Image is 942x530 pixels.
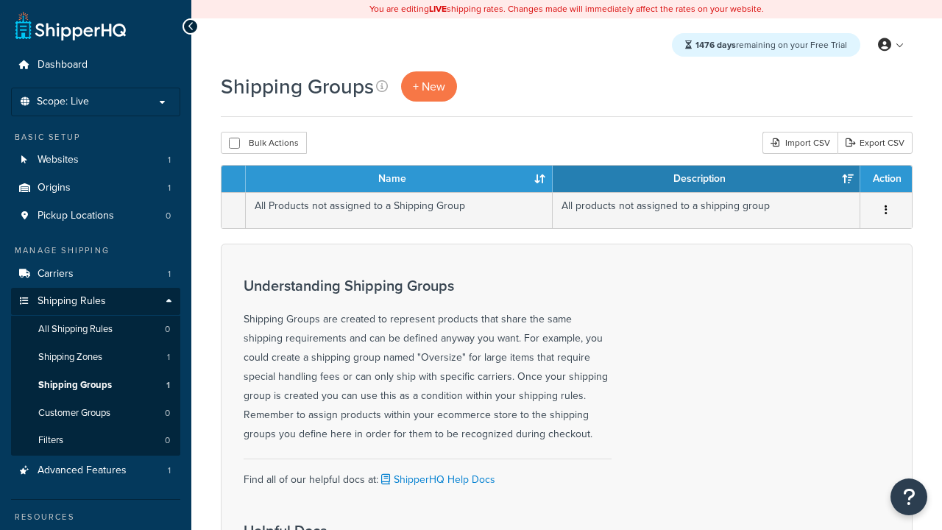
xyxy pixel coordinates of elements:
[38,379,112,392] span: Shipping Groups
[11,288,180,315] a: Shipping Rules
[38,210,114,222] span: Pickup Locations
[11,244,180,257] div: Manage Shipping
[762,132,837,154] div: Import CSV
[695,38,736,52] strong: 1476 days
[11,288,180,456] li: Shipping Rules
[168,154,171,166] span: 1
[11,174,180,202] li: Origins
[413,78,445,95] span: + New
[11,457,180,484] a: Advanced Features 1
[167,351,170,364] span: 1
[11,344,180,371] li: Shipping Zones
[38,268,74,280] span: Carriers
[165,323,170,336] span: 0
[38,407,110,420] span: Customer Groups
[11,202,180,230] li: Pickup Locations
[429,2,447,15] b: LIVE
[38,182,71,194] span: Origins
[11,316,180,343] a: All Shipping Rules 0
[38,295,106,308] span: Shipping Rules
[38,464,127,477] span: Advanced Features
[11,316,180,343] li: All Shipping Rules
[38,154,79,166] span: Websites
[11,261,180,288] a: Carriers 1
[38,323,113,336] span: All Shipping Rules
[11,511,180,523] div: Resources
[38,59,88,71] span: Dashboard
[37,96,89,108] span: Scope: Live
[15,11,126,40] a: ShipperHQ Home
[11,146,180,174] li: Websites
[401,71,457,102] a: + New
[246,166,553,192] th: Name: activate to sort column ascending
[166,379,170,392] span: 1
[11,427,180,454] a: Filters 0
[168,464,171,477] span: 1
[860,166,912,192] th: Action
[244,278,612,444] div: Shipping Groups are created to represent products that share the same shipping requirements and c...
[837,132,913,154] a: Export CSV
[165,434,170,447] span: 0
[890,478,927,515] button: Open Resource Center
[246,192,553,228] td: All Products not assigned to a Shipping Group
[553,166,860,192] th: Description: activate to sort column ascending
[11,400,180,427] a: Customer Groups 0
[165,407,170,420] span: 0
[11,202,180,230] a: Pickup Locations 0
[553,192,860,228] td: All products not assigned to a shipping group
[11,344,180,371] a: Shipping Zones 1
[244,459,612,490] div: Find all of our helpful docs at:
[11,427,180,454] li: Filters
[221,132,307,154] button: Bulk Actions
[672,33,860,57] div: remaining on your Free Trial
[11,52,180,79] a: Dashboard
[378,472,495,487] a: ShipperHQ Help Docs
[221,72,374,101] h1: Shipping Groups
[166,210,171,222] span: 0
[244,278,612,294] h3: Understanding Shipping Groups
[11,372,180,399] a: Shipping Groups 1
[11,457,180,484] li: Advanced Features
[38,351,102,364] span: Shipping Zones
[168,268,171,280] span: 1
[11,174,180,202] a: Origins 1
[38,434,63,447] span: Filters
[11,400,180,427] li: Customer Groups
[168,182,171,194] span: 1
[11,261,180,288] li: Carriers
[11,372,180,399] li: Shipping Groups
[11,146,180,174] a: Websites 1
[11,131,180,144] div: Basic Setup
